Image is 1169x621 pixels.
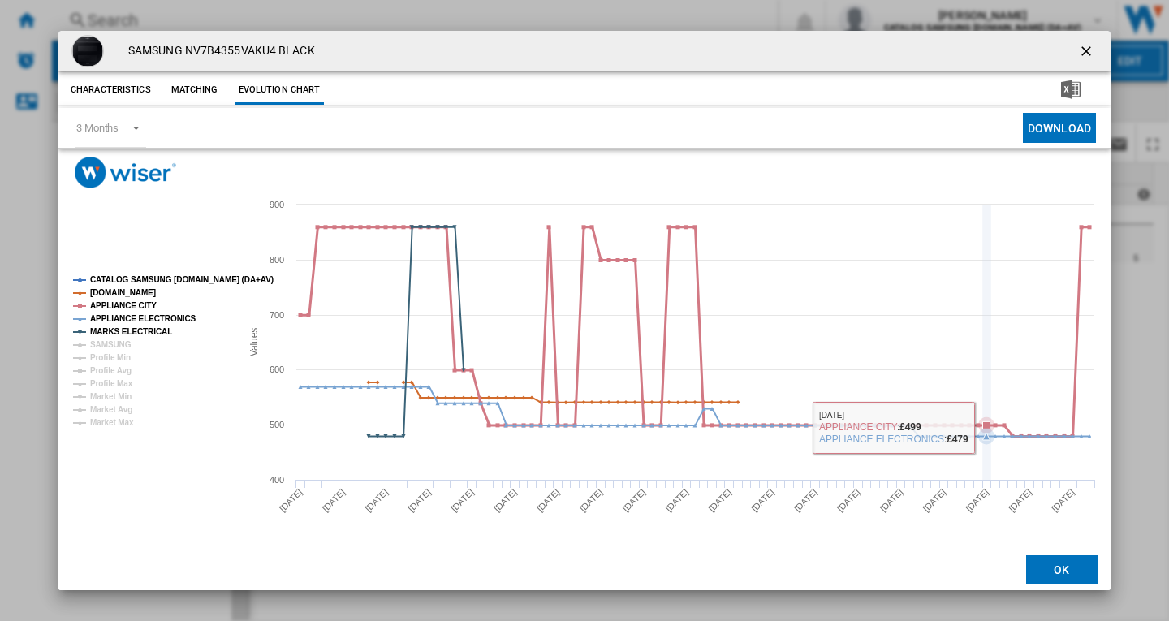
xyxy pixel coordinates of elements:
tspan: [DATE] [578,487,605,514]
tspan: [DOMAIN_NAME] [90,288,156,297]
tspan: [DATE] [621,487,648,514]
div: 3 Months [76,122,119,134]
ng-md-icon: getI18NText('BUTTONS.CLOSE_DIALOG') [1078,43,1098,63]
tspan: [DATE] [492,487,519,514]
h4: SAMSUNG NV7B4355VAKU4 BLACK [120,43,315,59]
button: Characteristics [67,75,155,105]
tspan: [DATE] [835,487,862,514]
tspan: [DATE] [363,487,390,514]
tspan: Market Avg [90,405,132,414]
tspan: [DATE] [663,487,690,514]
button: Matching [159,75,231,105]
img: logo_wiser_300x94.png [75,157,176,188]
tspan: 400 [270,475,284,485]
button: getI18NText('BUTTONS.CLOSE_DIALOG') [1072,35,1104,67]
tspan: Profile Avg [90,366,132,375]
tspan: [DATE] [535,487,562,514]
button: Evolution chart [235,75,325,105]
button: Download in Excel [1035,75,1106,105]
tspan: [DATE] [278,487,304,514]
tspan: APPLIANCE CITY [90,301,157,310]
tspan: APPLIANCE ELECTRONICS [90,314,196,323]
tspan: [DATE] [706,487,733,514]
tspan: Values [248,328,260,356]
tspan: [DATE] [921,487,947,514]
tspan: [DATE] [406,487,433,514]
button: OK [1026,555,1098,584]
tspan: 700 [270,310,284,320]
button: Download [1023,113,1096,143]
tspan: 600 [270,364,284,374]
tspan: [DATE] [321,487,347,514]
tspan: [DATE] [1007,487,1033,514]
tspan: Profile Min [90,353,131,362]
md-dialog: Product popup [58,31,1111,590]
img: excel-24x24.png [1061,80,1081,99]
tspan: Market Max [90,418,134,427]
tspan: [DATE] [964,487,990,514]
tspan: [DATE] [749,487,776,514]
tspan: [DATE] [792,487,819,514]
tspan: MARKS ELECTRICAL [90,327,172,336]
tspan: Profile Max [90,379,133,388]
tspan: 800 [270,255,284,265]
tspan: CATALOG SAMSUNG [DOMAIN_NAME] (DA+AV) [90,275,274,284]
tspan: [DATE] [878,487,905,514]
tspan: 500 [270,420,284,429]
tspan: Market Min [90,392,132,401]
img: Samsung-nv7b4355vak-1.jpg [71,35,104,67]
tspan: [DATE] [449,487,476,514]
tspan: [DATE] [1050,487,1076,514]
tspan: 900 [270,200,284,209]
tspan: SAMSUNG [90,340,132,349]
